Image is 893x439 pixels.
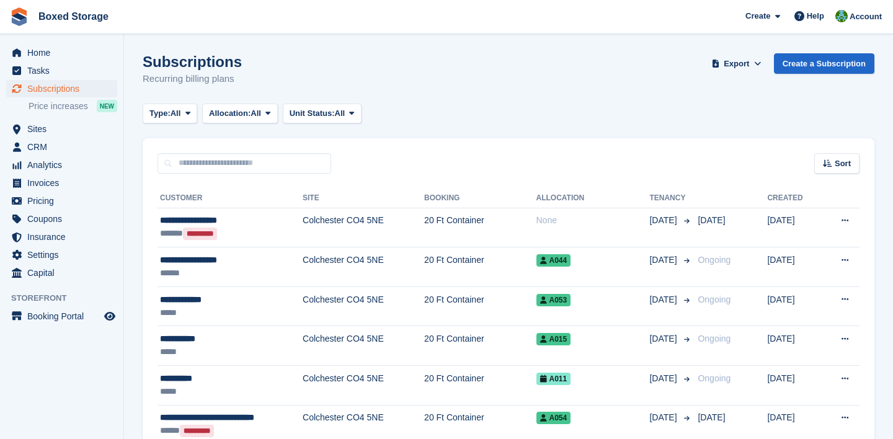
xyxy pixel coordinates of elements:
[335,107,345,120] span: All
[745,10,770,22] span: Create
[6,62,117,79] a: menu
[6,120,117,138] a: menu
[102,309,117,324] a: Preview store
[143,53,242,70] h1: Subscriptions
[536,214,650,227] div: None
[698,334,731,344] span: Ongoing
[698,373,731,383] span: Ongoing
[303,286,424,326] td: Colchester CO4 5NE
[536,188,650,208] th: Allocation
[698,412,725,422] span: [DATE]
[303,188,424,208] th: Site
[767,366,820,406] td: [DATE]
[424,366,536,406] td: 20 Ft Container
[6,228,117,246] a: menu
[6,80,117,97] a: menu
[536,294,571,306] span: A053
[536,333,571,345] span: A015
[97,100,117,112] div: NEW
[6,44,117,61] a: menu
[649,188,693,208] th: Tenancy
[6,246,117,264] a: menu
[649,411,679,424] span: [DATE]
[649,293,679,306] span: [DATE]
[536,373,571,385] span: A011
[251,107,261,120] span: All
[10,7,29,26] img: stora-icon-8386f47178a22dfd0bd8f6a31ec36ba5ce8667c1dd55bd0f319d3a0aa187defe.svg
[27,62,102,79] span: Tasks
[303,366,424,406] td: Colchester CO4 5NE
[424,188,536,208] th: Booking
[709,53,764,74] button: Export
[767,247,820,287] td: [DATE]
[27,308,102,325] span: Booking Portal
[6,264,117,282] a: menu
[303,208,424,247] td: Colchester CO4 5NE
[149,107,171,120] span: Type:
[649,372,679,385] span: [DATE]
[27,264,102,282] span: Capital
[303,247,424,287] td: Colchester CO4 5NE
[835,157,851,170] span: Sort
[11,292,123,304] span: Storefront
[158,188,303,208] th: Customer
[424,247,536,287] td: 20 Ft Container
[6,308,117,325] a: menu
[767,188,820,208] th: Created
[649,214,679,227] span: [DATE]
[6,156,117,174] a: menu
[27,174,102,192] span: Invoices
[27,210,102,228] span: Coupons
[29,99,117,113] a: Price increases NEW
[6,138,117,156] a: menu
[27,120,102,138] span: Sites
[303,326,424,366] td: Colchester CO4 5NE
[536,412,571,424] span: A054
[6,210,117,228] a: menu
[536,254,571,267] span: A044
[850,11,882,23] span: Account
[290,107,335,120] span: Unit Status:
[767,326,820,366] td: [DATE]
[835,10,848,22] img: Tobias Butler
[27,156,102,174] span: Analytics
[774,53,874,74] a: Create a Subscription
[698,255,731,265] span: Ongoing
[143,104,197,124] button: Type: All
[424,208,536,247] td: 20 Ft Container
[807,10,824,22] span: Help
[767,286,820,326] td: [DATE]
[424,326,536,366] td: 20 Ft Container
[33,6,113,27] a: Boxed Storage
[6,192,117,210] a: menu
[29,100,88,112] span: Price increases
[27,192,102,210] span: Pricing
[649,254,679,267] span: [DATE]
[283,104,362,124] button: Unit Status: All
[698,215,725,225] span: [DATE]
[724,58,749,70] span: Export
[143,72,242,86] p: Recurring billing plans
[209,107,251,120] span: Allocation:
[698,295,731,304] span: Ongoing
[649,332,679,345] span: [DATE]
[424,286,536,326] td: 20 Ft Container
[27,44,102,61] span: Home
[6,174,117,192] a: menu
[27,246,102,264] span: Settings
[202,104,278,124] button: Allocation: All
[171,107,181,120] span: All
[27,138,102,156] span: CRM
[767,208,820,247] td: [DATE]
[27,80,102,97] span: Subscriptions
[27,228,102,246] span: Insurance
